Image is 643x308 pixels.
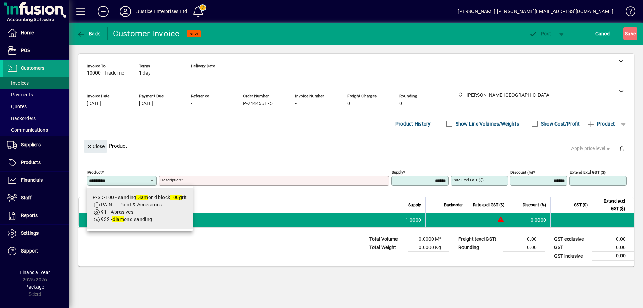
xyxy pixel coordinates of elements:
[101,202,162,207] span: PAINT - Paint & Accesories
[87,101,101,106] span: [DATE]
[592,235,634,243] td: 0.00
[3,136,69,154] a: Suppliers
[510,170,533,175] mat-label: Discount (%)
[7,92,33,97] span: Payments
[551,235,592,243] td: GST exclusive
[82,143,109,149] app-page-header-button: Close
[113,28,180,39] div: Customer Invoice
[136,6,187,17] div: Justice Enterprises Ltd
[3,42,69,59] a: POS
[523,201,546,209] span: Discount (%)
[87,70,124,76] span: 10000 - Trade me
[3,154,69,171] a: Products
[595,28,611,39] span: Cancel
[540,120,580,127] label: Show Cost/Profit
[455,243,503,252] td: Rounding
[509,213,550,227] td: 0.0000
[596,197,625,213] span: Extend excl GST ($)
[86,141,105,152] span: Close
[620,1,634,24] a: Knowledge Base
[541,31,544,36] span: P
[21,230,39,236] span: Settings
[614,145,631,152] app-page-header-button: Delete
[395,118,431,129] span: Product History
[7,127,48,133] span: Communications
[77,31,100,36] span: Back
[3,225,69,242] a: Settings
[568,143,614,155] button: Apply price level
[625,28,636,39] span: ave
[170,195,182,200] em: 100g
[408,243,449,252] td: 0.0000 Kg
[84,140,107,153] button: Close
[3,77,69,89] a: Invoices
[69,27,108,40] app-page-header-button: Back
[3,89,69,101] a: Payments
[525,27,555,40] button: Post
[160,178,181,182] mat-label: Description
[7,104,27,109] span: Quotes
[347,101,350,106] span: 0
[551,243,592,252] td: GST
[3,112,69,124] a: Backorders
[25,284,44,290] span: Package
[529,31,551,36] span: ost
[406,216,421,223] span: 1.0000
[594,27,612,40] button: Cancel
[592,243,634,252] td: 0.00
[21,65,44,71] span: Customers
[3,124,69,136] a: Communications
[3,24,69,42] a: Home
[408,201,421,209] span: Supply
[623,27,637,40] button: Save
[3,101,69,112] a: Quotes
[570,170,606,175] mat-label: Extend excl GST ($)
[473,201,504,209] span: Rate excl GST ($)
[78,133,634,159] div: Product
[393,118,434,130] button: Product History
[190,32,198,36] span: NEW
[191,70,192,76] span: -
[455,235,503,243] td: Freight (excl GST)
[592,252,634,260] td: 0.00
[7,115,36,121] span: Backorders
[503,235,545,243] td: 0.00
[625,31,628,36] span: S
[3,207,69,224] a: Reports
[392,170,403,175] mat-label: Supply
[243,101,273,106] span: P-244455175
[366,235,408,243] td: Total Volume
[454,120,519,127] label: Show Line Volumes/Weights
[551,252,592,260] td: GST inclusive
[444,201,463,209] span: Backorder
[295,101,297,106] span: -
[87,188,193,229] mat-option: P-SD-100 - sanding Diamond block 100grit
[139,101,153,106] span: [DATE]
[452,178,484,182] mat-label: Rate excl GST ($)
[614,140,631,157] button: Delete
[503,243,545,252] td: 0.00
[458,6,613,17] div: [PERSON_NAME] [PERSON_NAME][EMAIL_ADDRESS][DOMAIN_NAME]
[408,235,449,243] td: 0.0000 M³
[136,195,148,200] em: Diam
[21,195,32,200] span: Staff
[93,194,187,201] div: P-SD-100 - sanding ond block rit
[21,177,43,183] span: Financials
[3,172,69,189] a: Financials
[7,80,29,86] span: Invoices
[191,101,192,106] span: -
[21,30,34,35] span: Home
[92,5,114,18] button: Add
[3,242,69,260] a: Support
[75,27,102,40] button: Back
[101,209,133,215] span: 91 - Abrasives
[21,213,38,218] span: Reports
[21,142,41,147] span: Suppliers
[3,189,69,207] a: Staff
[21,248,38,254] span: Support
[112,216,124,222] em: diam
[114,5,136,18] button: Profile
[571,145,611,152] span: Apply price level
[399,101,402,106] span: 0
[20,269,50,275] span: Financial Year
